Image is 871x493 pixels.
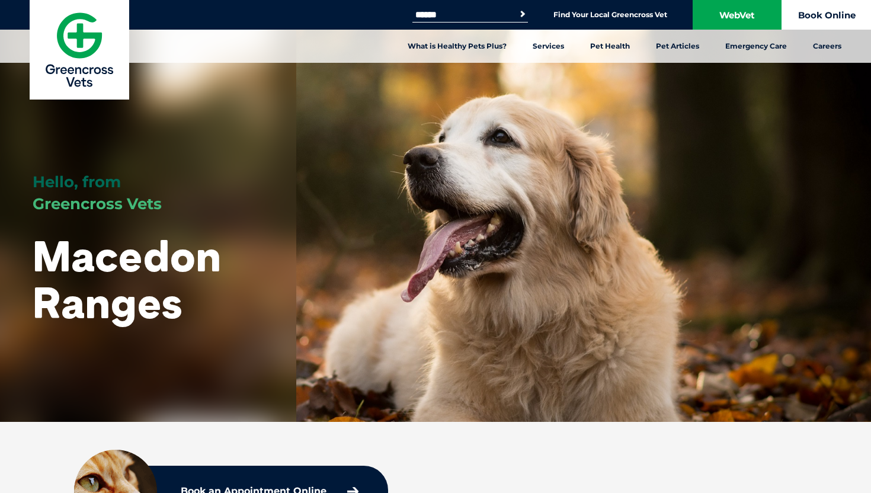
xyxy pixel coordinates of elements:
[520,30,577,63] a: Services
[643,30,712,63] a: Pet Articles
[577,30,643,63] a: Pet Health
[395,30,520,63] a: What is Healthy Pets Plus?
[517,8,529,20] button: Search
[33,194,162,213] span: Greencross Vets
[553,10,667,20] a: Find Your Local Greencross Vet
[33,172,121,191] span: Hello, from
[712,30,800,63] a: Emergency Care
[800,30,854,63] a: Careers
[33,232,264,326] h1: Macedon Ranges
